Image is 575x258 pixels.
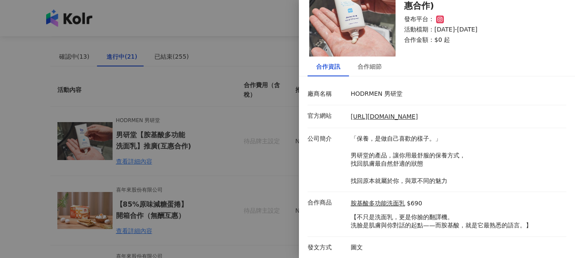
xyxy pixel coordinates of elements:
a: [URL][DOMAIN_NAME] [351,113,418,120]
p: 【不只是洗面乳，更是你臉的翻譯機。 洗臉是肌膚與你對話的起點——而胺基酸，就是它最熟悉的語言。】 [351,213,532,230]
p: 官方網站 [308,112,346,120]
p: 合作商品 [308,198,346,207]
p: 活動檔期：[DATE]-[DATE] [404,25,556,34]
p: 公司簡介 [308,135,346,143]
p: $690 [407,199,422,208]
a: 胺基酸多功能洗面乳 [351,199,405,208]
p: 發布平台： [404,15,434,24]
p: 「保養，是做自己喜歡的樣子。」 男研堂的產品，讓你用最舒服的保養方式， 找回肌膚最自然舒適的狀態 找回原本就屬於你，與眾不同的魅力 [351,135,562,186]
p: 發文方式 [308,243,346,252]
div: 合作資訊 [316,62,340,71]
p: HODRMEN 男研堂 [351,90,562,98]
p: 合作金額： $0 起 [404,36,556,44]
p: 圖文 [351,243,562,252]
p: 廠商名稱 [308,90,346,98]
div: 合作細節 [358,62,382,71]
